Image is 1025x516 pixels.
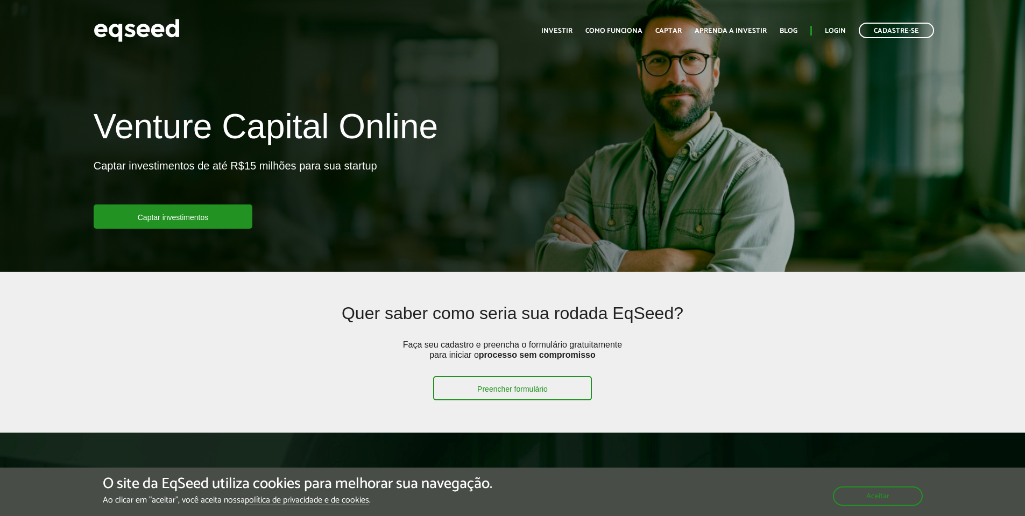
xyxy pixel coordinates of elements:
h1: Venture Capital Online [94,108,438,151]
p: Ao clicar em "aceitar", você aceita nossa . [103,495,492,505]
a: Aprenda a investir [695,27,767,34]
a: Blog [780,27,797,34]
a: Login [825,27,846,34]
strong: processo sem compromisso [479,350,596,359]
a: Investir [541,27,572,34]
a: Captar investimentos [94,204,253,229]
a: Preencher formulário [433,376,592,400]
button: Aceitar [833,486,923,506]
a: Captar [655,27,682,34]
h2: Quer saber como seria sua rodada EqSeed? [179,304,846,339]
p: Captar investimentos de até R$15 milhões para sua startup [94,159,377,204]
img: EqSeed [94,16,180,45]
p: Faça seu cadastro e preencha o formulário gratuitamente para iniciar o [399,340,625,376]
h5: O site da EqSeed utiliza cookies para melhorar sua navegação. [103,476,492,492]
a: Como funciona [585,27,642,34]
a: Cadastre-se [859,23,934,38]
a: política de privacidade e de cookies [245,496,369,505]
